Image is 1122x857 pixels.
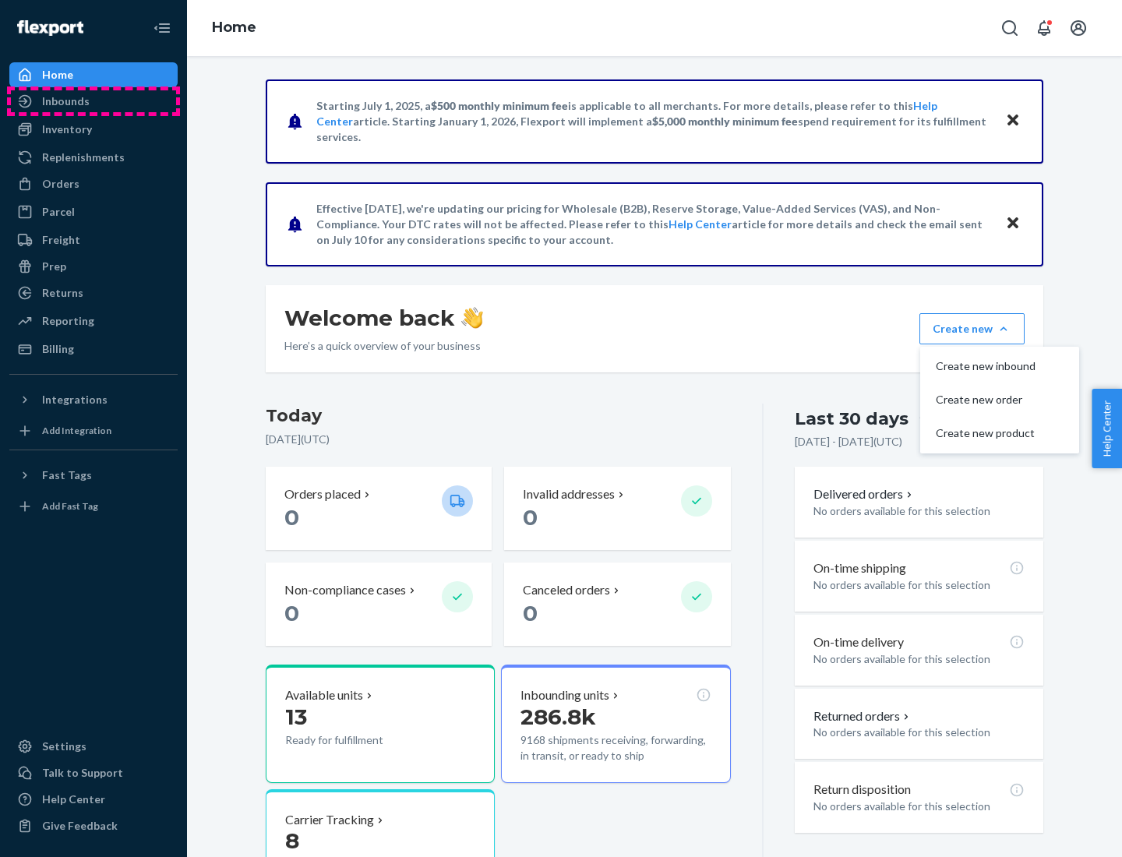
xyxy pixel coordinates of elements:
[9,117,178,142] a: Inventory
[669,217,732,231] a: Help Center
[42,176,79,192] div: Orders
[813,503,1025,519] p: No orders available for this selection
[813,707,912,725] button: Returned orders
[285,704,307,730] span: 13
[17,20,83,36] img: Flexport logo
[284,485,361,503] p: Orders placed
[9,463,178,488] button: Fast Tags
[146,12,178,44] button: Close Navigation
[42,792,105,807] div: Help Center
[1028,12,1060,44] button: Open notifications
[42,285,83,301] div: Returns
[813,725,1025,740] p: No orders available for this selection
[285,827,299,854] span: 8
[923,350,1076,383] button: Create new inbound
[813,559,906,577] p: On-time shipping
[42,67,73,83] div: Home
[1063,12,1094,44] button: Open account menu
[266,563,492,646] button: Non-compliance cases 0
[42,765,123,781] div: Talk to Support
[42,499,98,513] div: Add Fast Tag
[42,818,118,834] div: Give Feedback
[1092,389,1122,468] button: Help Center
[42,424,111,437] div: Add Integration
[284,581,406,599] p: Non-compliance cases
[813,485,916,503] button: Delivered orders
[9,62,178,87] a: Home
[936,428,1036,439] span: Create new product
[316,201,990,248] p: Effective [DATE], we're updating our pricing for Wholesale (B2B), Reserve Storage, Value-Added Se...
[42,392,108,407] div: Integrations
[1003,110,1023,132] button: Close
[9,145,178,170] a: Replenishments
[504,563,730,646] button: Canceled orders 0
[42,93,90,109] div: Inbounds
[9,199,178,224] a: Parcel
[523,485,615,503] p: Invalid addresses
[9,309,178,333] a: Reporting
[284,304,483,332] h1: Welcome back
[431,99,568,112] span: $500 monthly minimum fee
[284,338,483,354] p: Here’s a quick overview of your business
[936,361,1036,372] span: Create new inbound
[42,739,86,754] div: Settings
[795,434,902,450] p: [DATE] - [DATE] ( UTC )
[919,313,1025,344] button: Create newCreate new inboundCreate new orderCreate new product
[284,504,299,531] span: 0
[266,665,495,783] button: Available units13Ready for fulfillment
[501,665,730,783] button: Inbounding units286.8k9168 shipments receiving, forwarding, in transit, or ready to ship
[936,394,1036,405] span: Create new order
[813,633,904,651] p: On-time delivery
[9,337,178,361] a: Billing
[520,686,609,704] p: Inbounding units
[42,467,92,483] div: Fast Tags
[523,504,538,531] span: 0
[42,122,92,137] div: Inventory
[285,686,363,704] p: Available units
[9,171,178,196] a: Orders
[199,5,269,51] ol: breadcrumbs
[652,115,798,128] span: $5,000 monthly minimum fee
[284,600,299,626] span: 0
[795,407,909,431] div: Last 30 days
[994,12,1025,44] button: Open Search Box
[285,732,429,748] p: Ready for fulfillment
[9,494,178,519] a: Add Fast Tag
[813,799,1025,814] p: No orders available for this selection
[9,787,178,812] a: Help Center
[42,204,75,220] div: Parcel
[42,232,80,248] div: Freight
[266,432,731,447] p: [DATE] ( UTC )
[523,581,610,599] p: Canceled orders
[9,254,178,279] a: Prep
[9,387,178,412] button: Integrations
[9,280,178,305] a: Returns
[923,383,1076,417] button: Create new order
[461,307,483,329] img: hand-wave emoji
[316,98,990,145] p: Starting July 1, 2025, a is applicable to all merchants. For more details, please refer to this a...
[42,313,94,329] div: Reporting
[9,227,178,252] a: Freight
[42,150,125,165] div: Replenishments
[813,781,911,799] p: Return disposition
[285,811,374,829] p: Carrier Tracking
[813,577,1025,593] p: No orders available for this selection
[212,19,256,36] a: Home
[1003,213,1023,235] button: Close
[9,418,178,443] a: Add Integration
[813,651,1025,667] p: No orders available for this selection
[42,341,74,357] div: Billing
[42,259,66,274] div: Prep
[923,417,1076,450] button: Create new product
[9,734,178,759] a: Settings
[520,732,711,764] p: 9168 shipments receiving, forwarding, in transit, or ready to ship
[523,600,538,626] span: 0
[9,89,178,114] a: Inbounds
[504,467,730,550] button: Invalid addresses 0
[266,404,731,428] h3: Today
[9,760,178,785] a: Talk to Support
[520,704,596,730] span: 286.8k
